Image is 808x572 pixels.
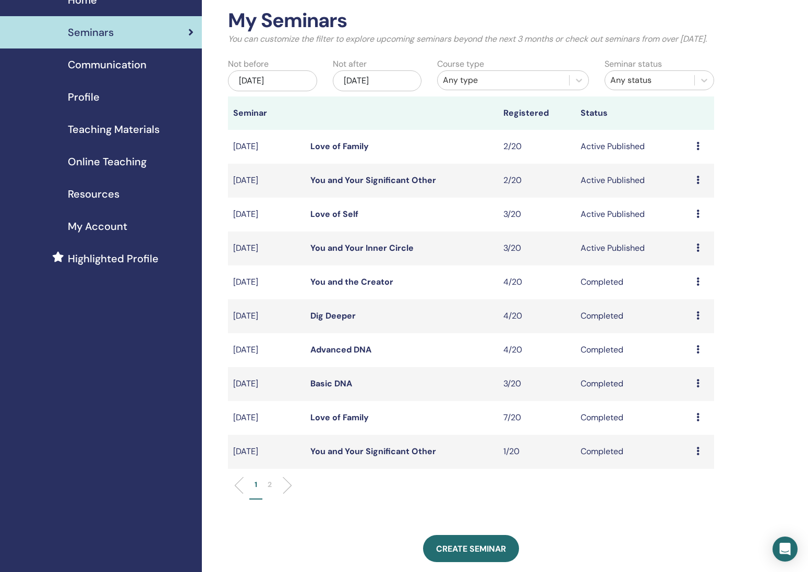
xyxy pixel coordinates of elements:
td: Completed [575,367,691,401]
td: 3/20 [498,367,575,401]
td: [DATE] [228,130,305,164]
div: [DATE] [333,70,421,91]
td: Completed [575,401,691,435]
td: Completed [575,435,691,469]
td: [DATE] [228,367,305,401]
a: You and Your Inner Circle [310,242,414,253]
a: Dig Deeper [310,310,356,321]
span: Communication [68,57,147,72]
a: Love of Family [310,141,369,152]
span: Highlighted Profile [68,251,159,266]
p: You can customize the filter to explore upcoming seminars beyond the next 3 months or check out s... [228,33,714,45]
label: Not after [333,58,367,70]
td: Completed [575,333,691,367]
td: 3/20 [498,232,575,265]
span: My Account [68,218,127,234]
td: 1/20 [498,435,575,469]
td: [DATE] [228,435,305,469]
td: [DATE] [228,299,305,333]
a: You and the Creator [310,276,393,287]
th: Status [575,96,691,130]
td: 4/20 [498,333,575,367]
td: Completed [575,299,691,333]
td: 7/20 [498,401,575,435]
td: Active Published [575,198,691,232]
label: Not before [228,58,269,70]
a: Advanced DNA [310,344,371,355]
h2: My Seminars [228,9,714,33]
td: 2/20 [498,164,575,198]
span: Online Teaching [68,154,147,169]
span: Resources [68,186,119,202]
a: You and Your Significant Other [310,446,436,457]
a: Create seminar [423,535,519,562]
th: Registered [498,96,575,130]
a: Love of Family [310,412,369,423]
a: Love of Self [310,209,358,220]
td: [DATE] [228,164,305,198]
div: [DATE] [228,70,317,91]
td: [DATE] [228,401,305,435]
label: Seminar status [605,58,662,70]
span: Create seminar [436,543,506,554]
td: 4/20 [498,265,575,299]
div: Open Intercom Messenger [773,537,798,562]
td: 4/20 [498,299,575,333]
label: Course type [437,58,484,70]
td: 2/20 [498,130,575,164]
span: Teaching Materials [68,121,160,137]
p: 2 [268,479,272,490]
span: Profile [68,89,100,105]
td: [DATE] [228,232,305,265]
div: Any status [610,74,689,87]
td: 3/20 [498,198,575,232]
div: Any type [443,74,564,87]
td: Completed [575,265,691,299]
a: Basic DNA [310,378,352,389]
p: 1 [255,479,257,490]
td: [DATE] [228,333,305,367]
td: Active Published [575,164,691,198]
td: Active Published [575,130,691,164]
a: You and Your Significant Other [310,175,436,186]
th: Seminar [228,96,305,130]
span: Seminars [68,25,114,40]
td: [DATE] [228,198,305,232]
td: [DATE] [228,265,305,299]
td: Active Published [575,232,691,265]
